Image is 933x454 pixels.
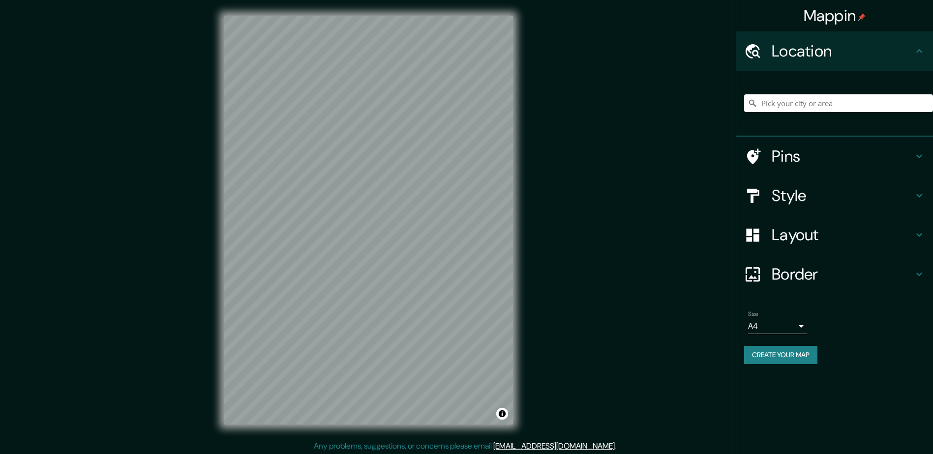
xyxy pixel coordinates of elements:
div: A4 [748,318,807,334]
canvas: Map [224,16,513,425]
div: Style [736,176,933,215]
div: Border [736,255,933,294]
div: Pins [736,137,933,176]
button: Toggle attribution [496,408,508,420]
label: Size [748,310,758,318]
img: pin-icon.png [858,13,866,21]
h4: Style [772,186,913,205]
a: [EMAIL_ADDRESS][DOMAIN_NAME] [493,441,615,451]
input: Pick your city or area [744,94,933,112]
div: Location [736,31,933,71]
h4: Mappin [804,6,866,26]
div: . [618,440,620,452]
div: . [616,440,618,452]
h4: Border [772,264,913,284]
div: Layout [736,215,933,255]
h4: Location [772,41,913,61]
h4: Layout [772,225,913,245]
h4: Pins [772,146,913,166]
p: Any problems, suggestions, or concerns please email . [314,440,616,452]
button: Create your map [744,346,817,364]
